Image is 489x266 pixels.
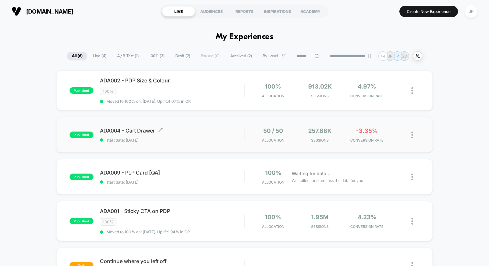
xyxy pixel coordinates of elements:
[411,87,413,94] img: close
[88,52,111,60] span: Live ( 4 )
[298,138,342,143] span: Sessions
[100,218,116,226] span: 100%
[67,52,87,60] span: All ( 6 )
[308,83,332,90] span: 913.02k
[298,94,342,98] span: Sessions
[10,6,75,16] button: [DOMAIN_NAME]
[311,214,329,220] span: 1.95M
[70,87,93,94] span: published
[358,83,376,90] span: 4.97%
[263,54,278,59] span: By Label
[262,180,284,185] span: Allocation
[294,6,327,16] div: ACADEMY
[378,51,388,61] div: + 4
[345,224,389,229] span: CONVERSION RATE
[225,52,257,60] span: Archived ( 2 )
[100,127,244,134] span: ADA004 - Cart Drawer
[411,174,413,180] img: close
[358,214,376,220] span: 4.23%
[388,54,393,59] p: JP
[411,132,413,138] img: close
[265,169,281,176] span: 100%
[70,218,93,224] span: published
[465,5,477,18] div: JP
[70,174,93,180] span: published
[100,138,244,143] span: start date: [DATE]
[106,99,191,104] span: Moved to 100% on: [DATE] . Uplift: 4.07% in CR
[170,52,195,60] span: Draft ( 2 )
[26,8,73,15] span: [DOMAIN_NAME]
[228,6,261,16] div: REPORTS
[265,83,281,90] span: 100%
[402,54,407,59] p: SD
[399,6,458,17] button: Create New Experience
[100,208,244,214] span: ADA001 - Sticky CTA on PDP
[411,218,413,225] img: close
[100,180,244,185] span: start date: [DATE]
[12,6,21,16] img: Visually logo
[216,32,274,42] h1: My Experiences
[265,214,281,220] span: 100%
[262,224,284,229] span: Allocation
[263,127,283,134] span: 50 / 50
[100,258,244,264] span: Continue where you left off
[100,88,116,95] span: 100%
[106,229,190,234] span: Moved to 100% on: [DATE] . Uplift: 1.94% in CR
[70,132,93,138] span: published
[463,5,479,18] button: JP
[345,94,389,98] span: CONVERSION RATE
[356,127,378,134] span: -3.35%
[261,6,294,16] div: INSPIRATIONS
[298,224,342,229] span: Sessions
[262,94,284,98] span: Allocation
[145,52,169,60] span: 100% ( 3 )
[308,127,331,134] span: 257.88k
[112,52,144,60] span: A/B Test ( 1 )
[100,77,244,84] span: ADA002 - PDP Size & Colour
[368,54,372,58] img: end
[396,54,399,59] p: IP
[100,169,244,176] span: ADA009 - PLP Card [QA]
[292,177,363,184] span: We collect and process the data for you
[262,138,284,143] span: Allocation
[162,6,195,16] div: LIVE
[292,170,330,177] span: Waiting for data...
[195,6,228,16] div: AUDIENCES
